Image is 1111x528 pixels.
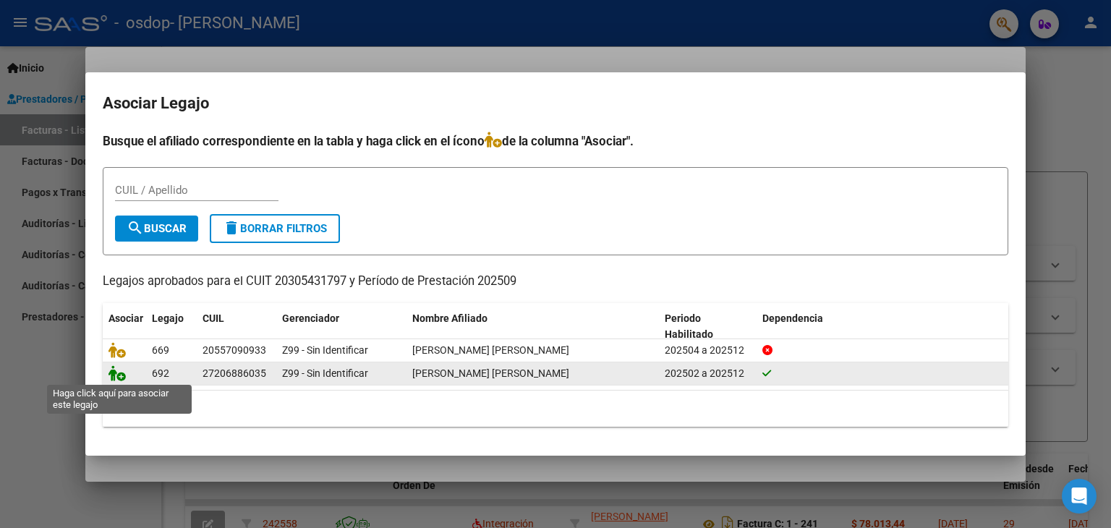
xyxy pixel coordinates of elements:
[146,303,197,351] datatable-header-cell: Legajo
[203,312,224,324] span: CUIL
[757,303,1009,351] datatable-header-cell: Dependencia
[197,303,276,351] datatable-header-cell: CUIL
[412,367,569,379] span: FERNANDEZ MARIA DE LOURDES
[152,344,169,356] span: 669
[203,365,266,382] div: 27206886035
[282,344,368,356] span: Z99 - Sin Identificar
[665,365,751,382] div: 202502 a 202512
[103,273,1008,291] p: Legajos aprobados para el CUIT 20305431797 y Período de Prestación 202509
[665,342,751,359] div: 202504 a 202512
[210,214,340,243] button: Borrar Filtros
[282,367,368,379] span: Z99 - Sin Identificar
[127,222,187,235] span: Buscar
[108,312,143,324] span: Asociar
[762,312,823,324] span: Dependencia
[203,342,266,359] div: 20557090933
[412,344,569,356] span: NUÑEZ CONTE FELIPE MAXIMILIANO
[406,303,659,351] datatable-header-cell: Nombre Afiliado
[223,219,240,237] mat-icon: delete
[412,312,488,324] span: Nombre Afiliado
[127,219,144,237] mat-icon: search
[103,391,1008,427] div: 2 registros
[115,216,198,242] button: Buscar
[665,312,713,341] span: Periodo Habilitado
[103,132,1008,150] h4: Busque el afiliado correspondiente en la tabla y haga click en el ícono de la columna "Asociar".
[282,312,339,324] span: Gerenciador
[103,303,146,351] datatable-header-cell: Asociar
[103,90,1008,117] h2: Asociar Legajo
[152,367,169,379] span: 692
[223,222,327,235] span: Borrar Filtros
[152,312,184,324] span: Legajo
[276,303,406,351] datatable-header-cell: Gerenciador
[1062,479,1097,514] div: Open Intercom Messenger
[659,303,757,351] datatable-header-cell: Periodo Habilitado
